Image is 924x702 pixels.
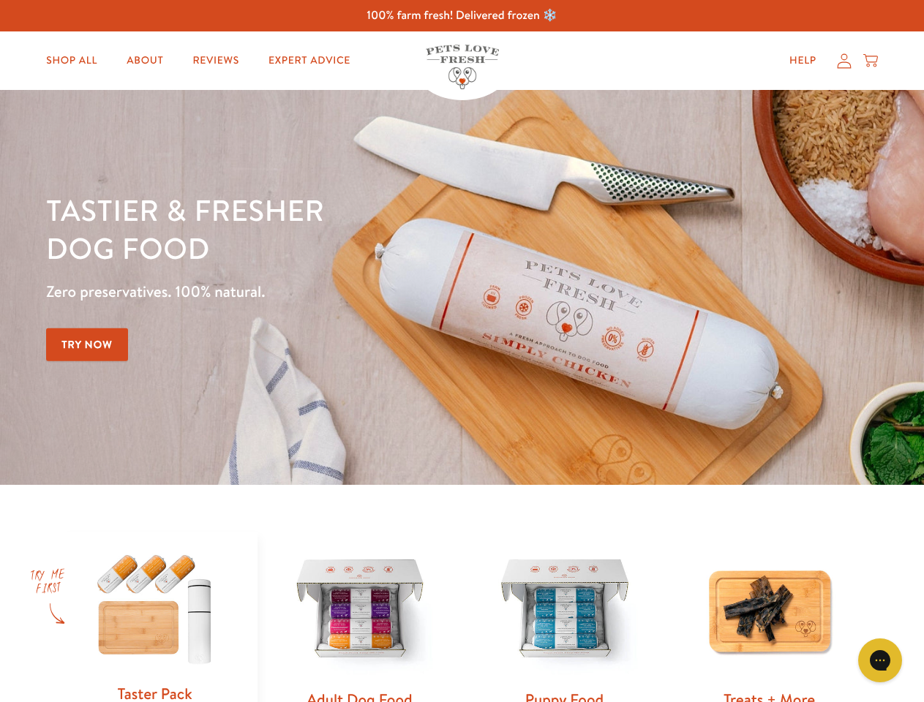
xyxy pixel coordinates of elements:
[426,45,499,89] img: Pets Love Fresh
[257,46,362,75] a: Expert Advice
[34,46,109,75] a: Shop All
[115,46,175,75] a: About
[778,46,828,75] a: Help
[46,328,128,361] a: Try Now
[851,633,909,687] iframe: Gorgias live chat messenger
[181,46,250,75] a: Reviews
[46,279,601,305] p: Zero preservatives. 100% natural.
[46,191,601,267] h1: Tastier & fresher dog food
